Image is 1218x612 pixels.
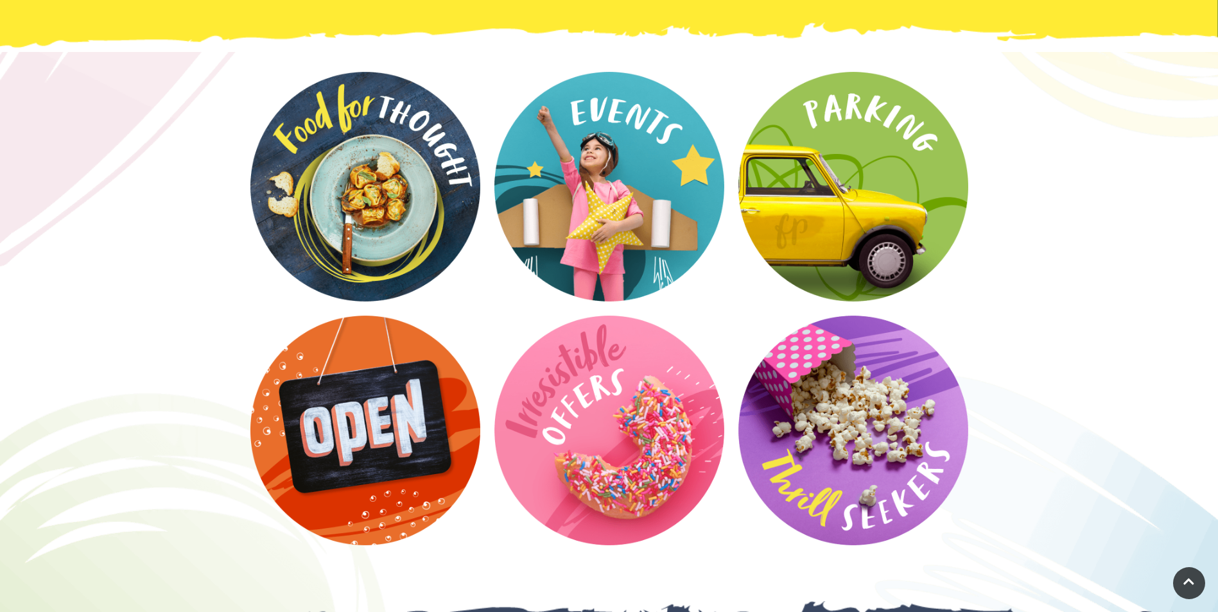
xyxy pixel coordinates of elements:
[246,311,485,550] img: Opening Hours at Festival Place
[490,311,729,550] img: Offers at Festival Place
[246,67,485,306] img: Dining at Festival Place
[734,67,973,306] img: Parking your Car at Festival Place
[490,67,729,306] img: Events at Festival Place
[734,311,973,550] img: Leisure at Festival Place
